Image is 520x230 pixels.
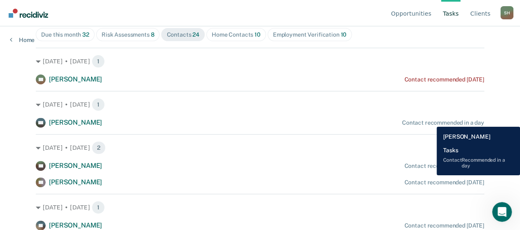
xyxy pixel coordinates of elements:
[273,31,347,38] div: Employment Verification
[141,164,154,177] button: Send a message…
[102,31,155,38] div: Risk Assessments
[23,5,37,18] img: Profile image for Kim
[40,10,56,19] p: Active
[7,47,158,122] div: Profile image for Kim[PERSON_NAME]from RecidivizHi Hyrum,We are so excited to announce a brand ne...
[17,58,30,71] img: Profile image for Kim
[49,75,102,83] span: [PERSON_NAME]
[151,31,155,38] span: 8
[81,61,119,67] span: from Recidiviz
[40,4,93,10] h1: [PERSON_NAME]
[402,119,484,126] div: Contact recommended in a day
[212,31,261,38] div: Home Contacts
[404,179,484,186] div: Contact recommended [DATE]
[36,55,484,68] div: [DATE] • [DATE] 1
[92,55,105,68] span: 1
[404,222,484,229] div: Contact recommended [DATE]
[39,167,46,174] button: Gif picker
[49,162,102,170] span: [PERSON_NAME]
[92,98,105,111] span: 1
[340,31,347,38] span: 10
[49,178,102,186] span: [PERSON_NAME]
[129,3,144,19] button: Home
[404,76,484,83] div: Contact recommended [DATE]
[41,31,89,38] div: Due this month
[7,47,158,132] div: Kim says…
[17,90,148,106] div: We are so excited to announce a brand new feature: 📣
[49,221,102,229] span: [PERSON_NAME]
[36,98,484,111] div: [DATE] • [DATE] 1
[52,167,59,174] button: Start recording
[17,77,148,86] div: Hi Hyrum,
[5,3,21,19] button: go back
[492,202,512,222] iframe: Intercom live chat
[254,31,261,38] span: 10
[13,167,19,174] button: Upload attachment
[92,141,106,154] span: 2
[9,9,48,18] img: Recidiviz
[192,31,199,38] span: 24
[82,31,89,38] span: 32
[10,36,35,44] a: Home
[144,3,159,18] div: Close
[500,6,513,19] button: Profile dropdown button
[37,61,81,67] span: [PERSON_NAME]
[166,31,199,38] div: Contacts
[26,167,32,174] button: Emoji picker
[36,201,484,214] div: [DATE] • [DATE] 1
[49,118,102,126] span: [PERSON_NAME]
[7,150,157,164] textarea: Message…
[500,6,513,19] div: S H
[92,201,105,214] span: 1
[36,141,484,154] div: [DATE] • [DATE] 2
[404,163,484,170] div: Contact recommended [DATE]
